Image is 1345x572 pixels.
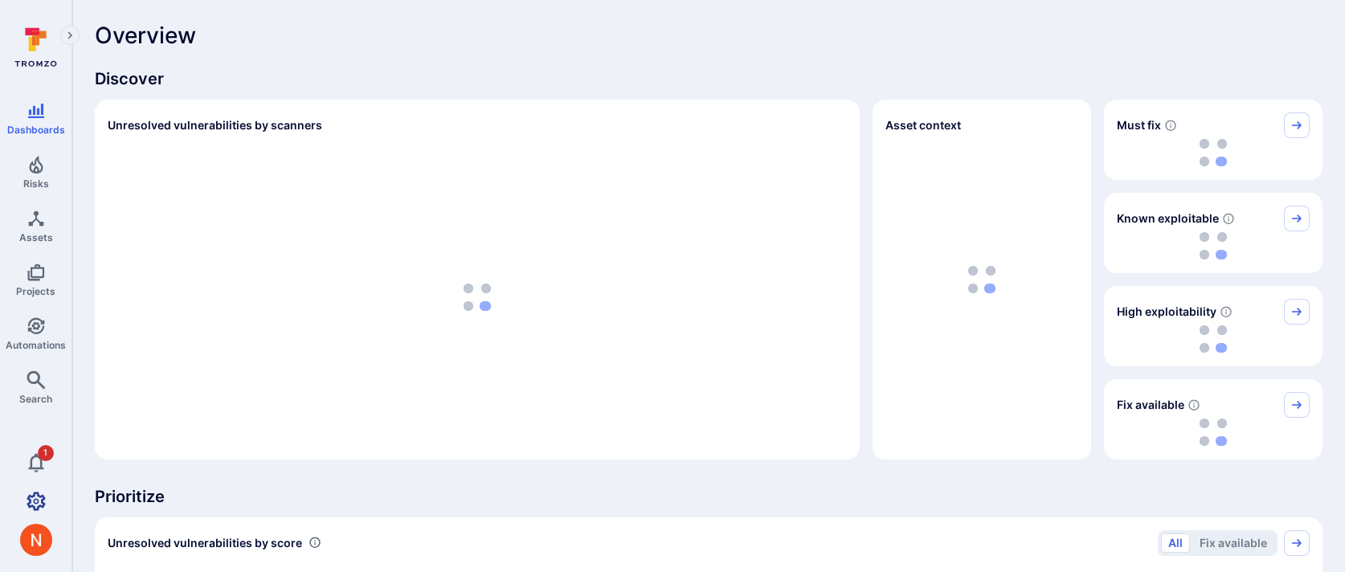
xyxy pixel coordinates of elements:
img: Loading... [464,284,491,311]
img: Loading... [1200,232,1227,259]
span: Projects [16,285,55,297]
img: Loading... [1200,419,1227,446]
div: loading spinner [1117,231,1310,260]
span: High exploitability [1117,304,1216,320]
div: Neeren Patki [20,524,52,556]
span: Unresolved vulnerabilities by score [108,535,302,551]
div: Must fix [1104,100,1323,180]
div: loading spinner [1117,325,1310,353]
span: Must fix [1117,117,1161,133]
span: Search [19,393,52,405]
svg: Confirmed exploitable by KEV [1222,212,1235,225]
div: loading spinner [108,148,847,447]
div: High exploitability [1104,286,1323,366]
div: Number of vulnerabilities in status 'Open' 'Triaged' and 'In process' grouped by score [309,534,321,551]
span: Asset context [885,117,961,133]
div: loading spinner [1117,418,1310,447]
span: Discover [95,67,1323,90]
span: Assets [19,231,53,243]
span: Overview [95,22,196,48]
h2: Unresolved vulnerabilities by scanners [108,117,322,133]
div: Known exploitable [1104,193,1323,273]
span: Risks [23,178,49,190]
img: Loading... [1200,139,1227,166]
i: Expand navigation menu [64,29,76,43]
svg: Risk score >=40 , missed SLA [1164,119,1177,132]
span: 1 [38,445,54,461]
img: Loading... [1200,325,1227,353]
button: Expand navigation menu [60,26,80,45]
span: Prioritize [95,485,1323,508]
svg: Vulnerabilities with fix available [1188,398,1200,411]
svg: EPSS score ≥ 0.7 [1220,305,1233,318]
div: loading spinner [1117,138,1310,167]
span: Dashboards [7,124,65,136]
div: Fix available [1104,379,1323,460]
button: All [1161,533,1190,553]
span: Automations [6,339,66,351]
span: Known exploitable [1117,210,1219,227]
span: Fix available [1117,397,1184,413]
button: Fix available [1192,533,1274,553]
img: ACg8ocIprwjrgDQnDsNSk9Ghn5p5-B8DpAKWoJ5Gi9syOE4K59tr4Q=s96-c [20,524,52,556]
